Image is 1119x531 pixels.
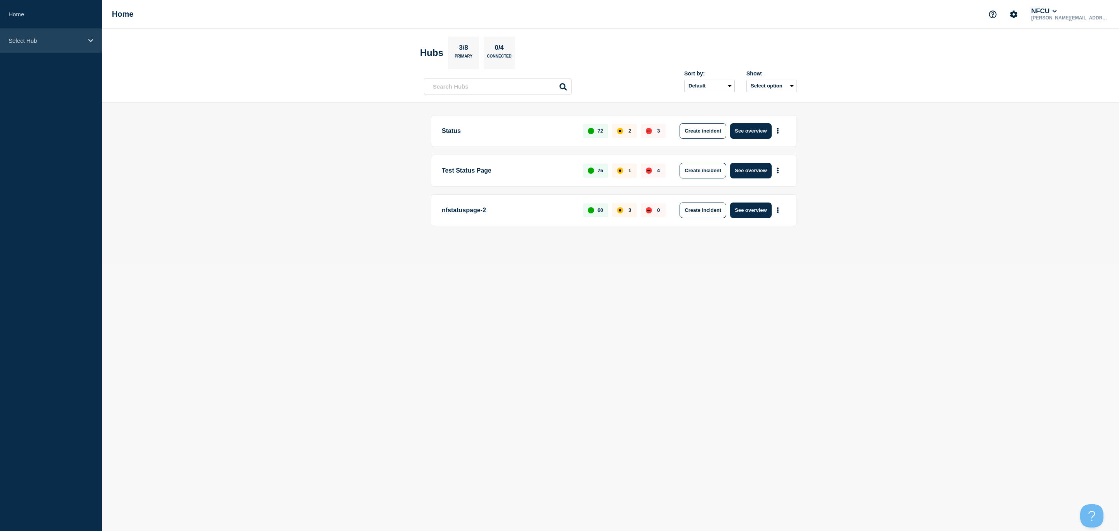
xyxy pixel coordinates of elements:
[617,168,623,174] div: affected
[730,163,771,178] button: See overview
[588,168,594,174] div: up
[617,128,623,134] div: affected
[657,168,660,173] p: 4
[680,123,726,139] button: Create incident
[628,168,631,173] p: 1
[442,203,574,218] p: nfstatuspage-2
[1006,6,1022,23] button: Account settings
[680,203,726,218] button: Create incident
[646,207,652,213] div: down
[684,70,735,77] div: Sort by:
[684,80,735,92] select: Sort by
[628,207,631,213] p: 3
[492,44,507,54] p: 0/4
[730,123,771,139] button: See overview
[487,54,511,62] p: Connected
[598,207,603,213] p: 60
[773,124,783,138] button: More actions
[746,70,797,77] div: Show:
[442,123,574,139] p: Status
[646,168,652,174] div: down
[773,163,783,178] button: More actions
[424,79,572,94] input: Search Hubs
[657,128,660,134] p: 3
[985,6,1001,23] button: Support
[598,168,603,173] p: 75
[617,207,623,213] div: affected
[730,203,771,218] button: See overview
[680,163,726,178] button: Create incident
[1030,7,1058,15] button: NFCU
[9,37,83,44] p: Select Hub
[746,80,797,92] button: Select option
[1080,504,1103,528] iframe: Help Scout Beacon - Open
[456,44,471,54] p: 3/8
[1030,15,1110,21] p: [PERSON_NAME][EMAIL_ADDRESS][DOMAIN_NAME]
[455,54,472,62] p: Primary
[420,47,443,58] h2: Hubs
[112,10,134,19] h1: Home
[773,203,783,217] button: More actions
[588,207,594,213] div: up
[646,128,652,134] div: down
[588,128,594,134] div: up
[628,128,631,134] p: 2
[442,163,574,178] p: Test Status Page
[598,128,603,134] p: 72
[657,207,660,213] p: 0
